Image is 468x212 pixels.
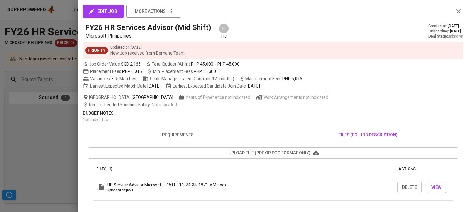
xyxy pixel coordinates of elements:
[87,131,269,139] span: requirements
[83,110,463,117] p: Budget Notes
[263,94,329,100] span: Work Arrangements not indicated.
[110,50,185,56] p: New Job received from Demand Team
[191,61,213,67] span: PHP 45,000
[217,61,239,67] span: PHP 45,000
[247,83,260,89] span: [DATE]
[143,76,234,82] span: Glints Managed Talent | Contract (12 months)
[448,34,463,38] span: unknown
[397,182,422,193] button: Delete
[214,61,216,67] span: -
[135,8,166,15] span: more actions
[132,94,173,100] span: [GEOGRAPHIC_DATA]
[83,5,124,18] button: edit job
[245,76,302,81] span: Management Fees
[83,83,161,89] span: Earliest Expected Match Date
[428,34,463,39] div: Deal Stage :
[83,76,138,82] span: Vacancies ( 5 Matches )
[450,29,461,34] span: [DATE]
[107,188,226,192] p: Uploaded on: [DATE]
[110,45,185,50] p: Updated on : [DATE]
[90,69,142,74] span: Placement Fees
[431,184,441,191] span: View
[83,61,141,67] span: Job Order Value
[152,102,178,107] span: Not indicated .
[85,48,108,53] span: Priority
[110,76,113,82] span: 7
[277,131,459,139] span: files (eg: job description)
[218,23,229,34] div: H
[89,102,152,107] span: Recommended Sourcing Salary :
[83,117,109,122] span: Not indicated .
[428,23,463,29] div: Created at :
[83,94,173,100] span: [GEOGRAPHIC_DATA] ,
[85,33,132,39] span: Microsoft Philippines
[121,61,141,67] span: SGD 2,165
[402,184,417,191] span: Delete
[428,29,463,34] div: Onboarding :
[126,5,181,18] button: more actions
[93,149,453,157] span: upload file (pdf or doc format only)
[147,83,161,89] span: [DATE]
[427,182,446,193] button: View
[218,23,229,39] div: pic
[194,69,216,74] span: PHP 13,300
[122,69,142,74] span: PHP 6,015
[186,94,251,100] span: Years of Experience not indicated.
[399,166,450,172] p: actions
[88,147,458,159] button: upload file (pdf or doc format only)
[146,61,239,67] span: Total Budget (All-In)
[448,23,459,29] span: [DATE]
[107,182,226,188] p: HR Service Advisor Microsoft-[DATE]-11-24-34-1871-AM.docx
[90,7,117,15] span: edit job
[165,83,260,89] span: Earliest Expected Candidate Join Date
[282,76,302,81] span: PHP 6,015
[96,166,399,172] p: Files (1)
[85,23,211,32] h5: FY26 HR Services Advisor (Mid Shift)
[153,69,216,74] span: Min. Placement Fees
